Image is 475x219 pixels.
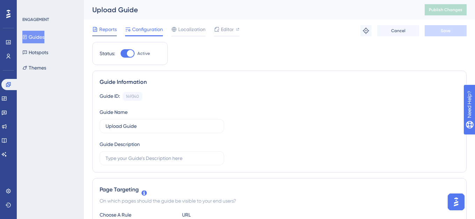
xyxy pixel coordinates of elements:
input: Type your Guide’s Name here [106,122,218,130]
span: Need Help? [16,2,44,10]
span: Publish Changes [429,7,462,13]
button: Hotspots [22,46,48,59]
button: Publish Changes [425,4,467,15]
div: 149340 [126,94,139,99]
div: Guide Name [100,108,128,116]
input: Type your Guide’s Description here [106,154,218,162]
span: Save [441,28,451,34]
span: Configuration [132,25,163,34]
span: Editor [221,25,234,34]
div: Guide Description [100,140,140,148]
span: Reports [99,25,117,34]
div: URL [182,211,259,219]
div: On which pages should the guide be visible to your end users? [100,197,459,205]
div: ENGAGEMENT [22,17,49,22]
span: Active [137,51,150,56]
iframe: UserGuiding AI Assistant Launcher [446,191,467,212]
div: Upload Guide [92,5,407,15]
div: Guide ID: [100,92,120,101]
button: Guides [22,31,44,43]
div: Page Targeting [100,185,459,194]
span: Cancel [391,28,405,34]
div: Guide Information [100,78,459,86]
span: Localization [178,25,206,34]
button: Cancel [377,25,419,36]
button: Themes [22,61,46,74]
div: Status: [100,49,115,58]
div: Choose A Rule [100,211,177,219]
button: Save [425,25,467,36]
